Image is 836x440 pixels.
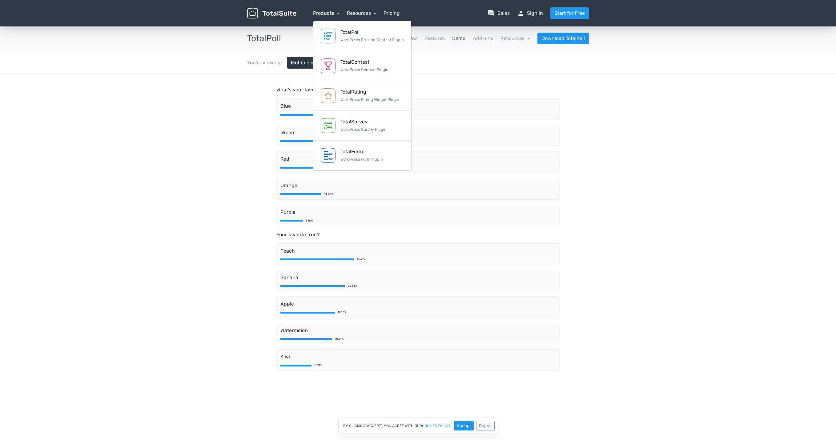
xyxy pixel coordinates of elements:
[452,35,465,42] a: Demo
[488,10,495,17] span: question_answer
[422,424,451,428] a: cookies policy
[280,226,556,234] span: Apple
[340,97,399,102] small: WordPress Rating Widget Plugin
[340,118,387,126] div: TotalSurvey
[280,135,556,142] span: Purple
[247,34,281,43] h3: TotalPoll
[340,67,388,72] small: WordPress Contest Plugin
[340,38,404,42] small: WordPress Poll and Contest Plugin
[313,21,411,51] a: TotalPoll WordPress Poll and Contest Plugin
[313,141,411,170] a: TotalForm WordPress Form Plugin
[340,58,388,66] div: TotalContest
[247,59,287,66] div: You're viewing:
[291,59,333,66] span: Multiple questions
[517,10,525,17] span: person
[473,35,493,42] a: Add-ons
[313,51,411,81] a: TotalContest WordPress Contest Plugin
[321,58,336,73] img: TotalContest
[314,290,323,293] div: 11.29%
[280,174,556,181] span: Peach
[500,35,530,41] a: Resources
[340,157,383,162] small: WordPress Form Plugin
[321,88,336,103] img: TotalRating
[454,421,474,430] button: Accept
[321,148,336,163] img: TotalForm
[338,418,498,434] div: By clicking "Accept", you agree with our .
[313,81,411,111] a: TotalRating WordPress Rating Widget Plugin
[349,66,359,69] div: 24.05%
[313,111,411,141] a: TotalSurvey WordPress Survey Plugin
[280,279,556,287] span: Kiwi
[340,148,383,155] div: TotalForm
[340,127,387,132] small: WordPress Survey Plugin
[321,29,336,43] img: TotalPoll
[340,88,399,96] div: TotalRating
[280,82,556,89] span: Red
[321,118,336,133] img: TotalSurvey
[488,10,510,17] a: question_answerSales
[550,7,589,19] a: Start for Free
[280,200,556,207] span: Banana
[247,8,296,19] img: TotalSuite for WordPress
[280,29,556,36] span: Blue
[363,39,372,42] div: 29.06%
[347,10,376,16] a: Resources
[338,237,346,240] div: 19.83%
[349,92,358,95] div: 23.81%
[324,119,333,122] div: 14.90%
[280,253,556,260] span: Watermelon
[340,29,404,36] div: TotalPoll
[348,211,357,214] div: 23.44%
[313,10,340,16] a: Products
[517,10,543,17] a: personSign in
[335,264,344,266] div: 18.81%
[280,108,556,115] span: Orange
[280,55,556,62] span: Green
[276,157,560,165] p: Your favorite fruit?
[476,421,495,430] button: Reject
[287,57,345,69] a: Multiple questions arrow_drop_down
[276,12,560,20] p: What's your favorite color?
[306,146,313,148] div: 8.18%
[424,35,445,42] a: Features
[537,33,589,44] a: Download TotalPoll
[356,184,365,187] div: 26.63%
[384,10,400,17] a: Pricing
